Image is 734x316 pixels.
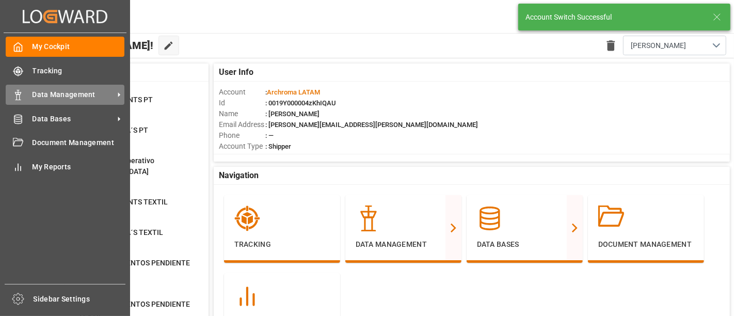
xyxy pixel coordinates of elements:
[265,88,320,96] span: :
[219,169,259,182] span: Navigation
[33,162,125,172] span: My Reports
[265,99,336,107] span: : 0019Y000004zKhIQAU
[219,108,265,119] span: Name
[265,143,291,150] span: : Shipper
[34,294,126,305] span: Sidebar Settings
[267,88,320,96] span: Archroma LATAM
[623,36,726,55] button: open menu
[6,37,124,57] a: My Cockpit
[219,66,253,78] span: User Info
[33,114,114,124] span: Data Bases
[219,87,265,98] span: Account
[33,66,125,76] span: Tracking
[598,239,694,250] p: Document Management
[219,98,265,108] span: Id
[33,41,125,52] span: My Cockpit
[265,121,478,129] span: : [PERSON_NAME][EMAIL_ADDRESS][PERSON_NAME][DOMAIN_NAME]
[6,60,124,81] a: Tracking
[42,36,153,55] span: Hello [PERSON_NAME]!
[33,137,125,148] span: Document Management
[477,239,572,250] p: Data Bases
[33,89,114,100] span: Data Management
[265,110,320,118] span: : [PERSON_NAME]
[219,119,265,130] span: Email Address
[219,141,265,152] span: Account Type
[525,12,703,23] div: Account Switch Successful
[265,132,274,139] span: : —
[6,156,124,177] a: My Reports
[78,259,190,278] span: ENVIO DOCUMENTOS PENDIENTE PT
[6,133,124,153] a: Document Management
[219,130,265,141] span: Phone
[234,239,330,250] p: Tracking
[631,40,686,51] span: [PERSON_NAME]
[356,239,451,250] p: Data Management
